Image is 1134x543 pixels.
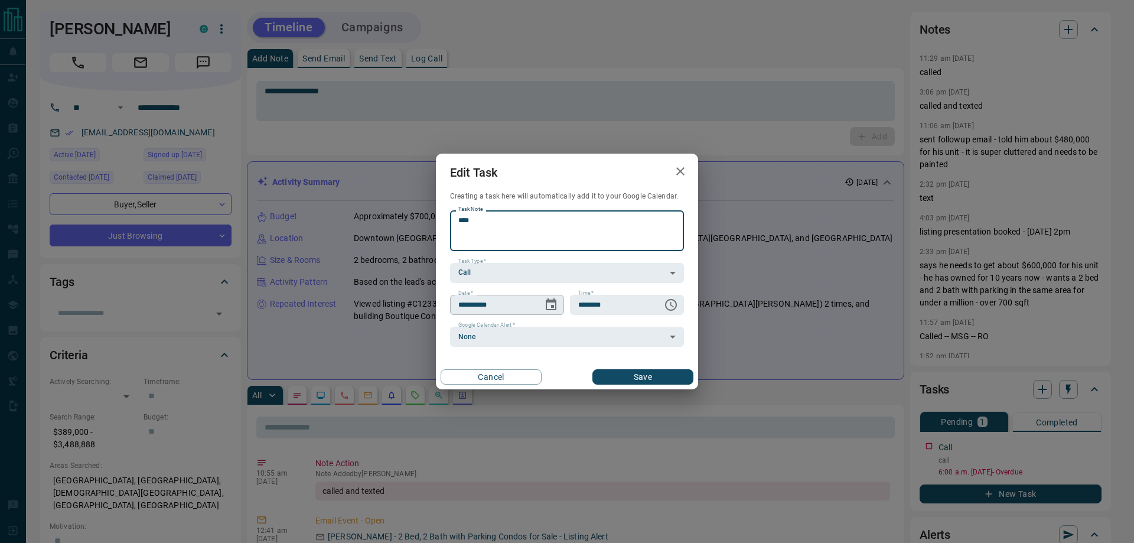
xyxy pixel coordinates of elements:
[592,369,693,385] button: Save
[450,191,684,201] p: Creating a task here will automatically add it to your Google Calendar.
[458,290,473,297] label: Date
[539,293,563,317] button: Choose date, selected date is Sep 15, 2025
[436,154,511,191] h2: Edit Task
[450,327,684,347] div: None
[441,369,542,385] button: Cancel
[458,321,515,329] label: Google Calendar Alert
[578,290,594,297] label: Time
[450,263,684,283] div: Call
[458,258,486,265] label: Task Type
[659,293,683,317] button: Choose time, selected time is 6:00 AM
[458,206,483,213] label: Task Note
